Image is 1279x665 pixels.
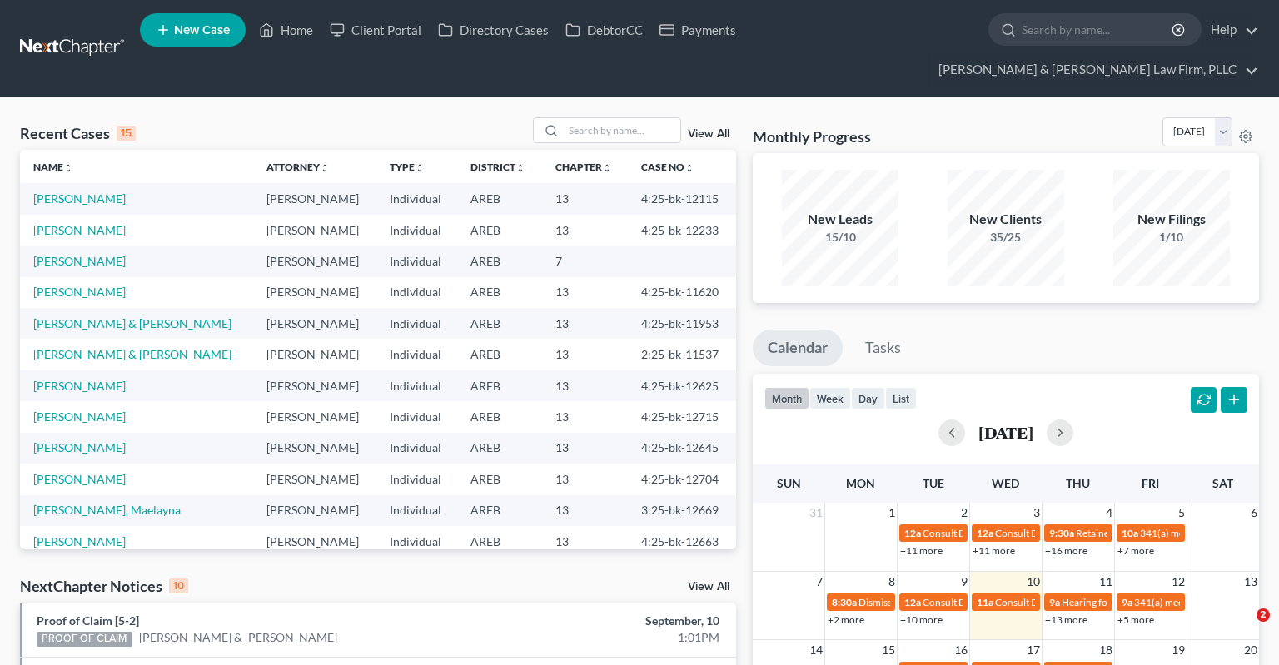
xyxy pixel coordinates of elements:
span: 5 [1177,503,1187,523]
span: 20 [1242,640,1259,660]
div: New Leads [782,210,898,229]
td: AREB [457,401,542,432]
span: 9 [959,572,969,592]
span: Consult Date for [PERSON_NAME] [995,596,1147,608]
a: [PERSON_NAME] & [PERSON_NAME] [33,347,231,361]
a: DebtorCC [557,15,651,45]
span: 14 [808,640,824,660]
td: Individual [376,526,457,557]
div: 35/25 [948,229,1064,246]
i: unfold_more [320,163,330,173]
td: Individual [376,370,457,401]
span: Hearing for [PERSON_NAME] [1062,596,1192,608]
span: Tue [923,476,944,490]
td: [PERSON_NAME] [253,464,376,494]
span: Dismissal Date for [PERSON_NAME][GEOGRAPHIC_DATA] [858,596,1117,608]
td: 13 [542,401,629,432]
i: unfold_more [602,163,612,173]
a: Calendar [753,330,843,366]
a: +16 more [1045,544,1087,557]
td: AREB [457,339,542,370]
td: 4:25-bk-12645 [628,433,736,464]
a: Tasks [850,330,916,366]
a: View All [688,128,729,140]
a: [PERSON_NAME], Maelayna [33,503,181,517]
td: AREB [457,308,542,339]
span: 15 [880,640,897,660]
td: Individual [376,277,457,308]
td: 13 [542,277,629,308]
input: Search by name... [1022,14,1174,45]
span: Consult Date for [PERSON_NAME] [923,527,1074,539]
td: 13 [542,495,629,526]
div: Recent Cases [20,123,136,143]
td: AREB [457,277,542,308]
td: AREB [457,433,542,464]
td: 4:25-bk-12704 [628,464,736,494]
i: unfold_more [684,163,694,173]
span: 9a [1122,596,1132,608]
a: Directory Cases [430,15,557,45]
td: [PERSON_NAME] [253,495,376,526]
a: View All [688,581,729,593]
a: +11 more [900,544,943,557]
button: list [885,387,917,409]
span: 7 [814,572,824,592]
td: [PERSON_NAME] [253,277,376,308]
td: AREB [457,495,542,526]
td: 7 [542,246,629,276]
td: [PERSON_NAME] [253,308,376,339]
span: 1 [887,503,897,523]
a: Typeunfold_more [390,161,425,173]
td: AREB [457,464,542,494]
a: Chapterunfold_more [555,161,612,173]
h2: [DATE] [978,424,1033,441]
a: Client Portal [321,15,430,45]
td: [PERSON_NAME] [253,339,376,370]
td: [PERSON_NAME] [253,246,376,276]
span: 13 [1242,572,1259,592]
td: 2:25-bk-11537 [628,339,736,370]
div: 1:01PM [503,629,719,646]
td: [PERSON_NAME] [253,183,376,214]
span: 10 [1025,572,1042,592]
a: [PERSON_NAME] [33,440,126,454]
td: [PERSON_NAME] [253,401,376,432]
td: [PERSON_NAME] [253,370,376,401]
td: 4:25-bk-12233 [628,215,736,246]
a: +10 more [900,613,943,626]
td: Individual [376,464,457,494]
span: Consult Date for [PERSON_NAME] [995,527,1147,539]
span: New Case [174,24,230,37]
a: +7 more [1117,544,1154,557]
a: Nameunfold_more [33,161,73,173]
iframe: Intercom live chat [1222,608,1262,648]
td: 13 [542,215,629,246]
span: 11 [1097,572,1114,592]
span: Sun [777,476,801,490]
td: 3:25-bk-12669 [628,495,736,526]
span: 12a [977,527,993,539]
td: Individual [376,308,457,339]
i: unfold_more [63,163,73,173]
span: 17 [1025,640,1042,660]
div: NextChapter Notices [20,576,188,596]
span: 3 [1032,503,1042,523]
div: New Filings [1113,210,1230,229]
td: 4:25-bk-11620 [628,277,736,308]
div: New Clients [948,210,1064,229]
a: [PERSON_NAME] [33,534,126,548]
div: 10 [169,578,188,593]
span: 31 [808,503,824,523]
td: AREB [457,183,542,214]
span: 12 [1170,572,1187,592]
span: Sat [1212,476,1233,490]
input: Search by name... [564,118,680,142]
td: [PERSON_NAME] [253,526,376,557]
a: Districtunfold_more [470,161,525,173]
button: day [851,387,885,409]
span: 12a [904,527,921,539]
td: 13 [542,370,629,401]
td: 13 [542,183,629,214]
a: Case Nounfold_more [641,161,694,173]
